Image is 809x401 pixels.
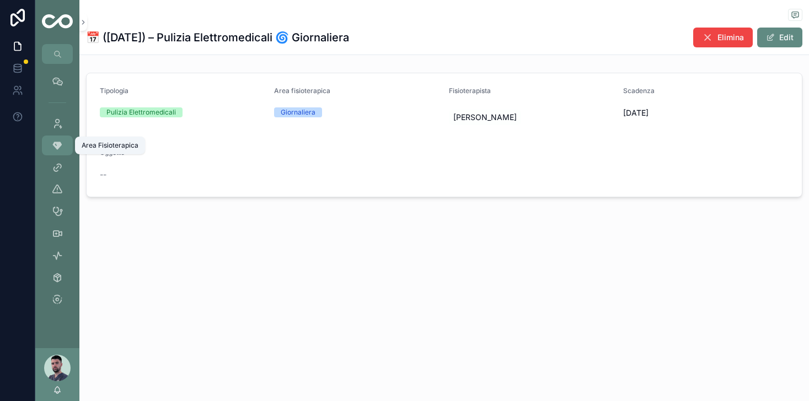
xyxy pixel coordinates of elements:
[693,28,753,47] button: Elimina
[42,14,73,30] img: App logo
[100,86,128,95] span: Tipologia
[449,86,491,95] span: Fisioterapista
[281,107,315,117] div: Giornaliera
[82,141,138,150] div: Area Fisioterapica
[623,107,789,118] span: [DATE]
[757,28,802,47] button: Edit
[623,86,655,95] span: Scadenza
[106,107,176,117] div: Pulizia Elettromedicali
[35,64,79,324] div: scrollable content
[100,169,106,180] span: --
[86,30,349,45] h1: 📅 ([DATE]) – Pulizia Elettromedicali 🌀 Giornaliera
[717,32,744,43] span: Elimina
[274,86,330,95] span: Area fisioterapica
[453,112,517,123] span: [PERSON_NAME]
